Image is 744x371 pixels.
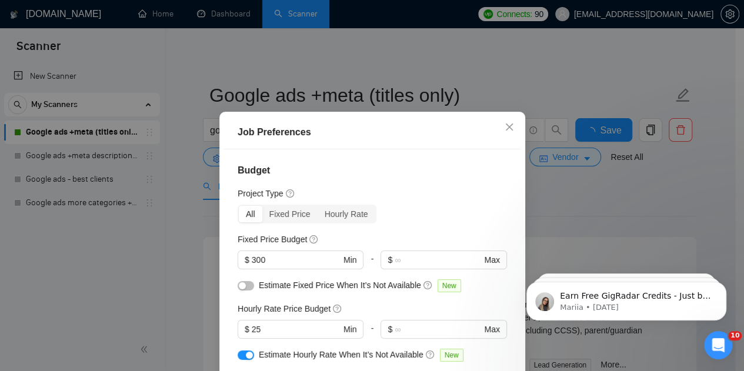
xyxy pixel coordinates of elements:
[251,323,341,336] input: 0
[259,350,423,359] span: Estimate Hourly Rate When It’s Not Available
[245,323,249,336] span: $
[262,206,317,222] div: Fixed Price
[317,206,375,222] div: Hourly Rate
[484,323,499,336] span: Max
[395,323,482,336] input: ∞
[238,302,331,315] h5: Hourly Rate Price Budget
[285,189,295,198] span: question-circle
[704,331,732,359] iframe: Intercom live chat
[238,187,283,200] h5: Project Type
[437,279,461,292] span: New
[395,253,482,266] input: ∞
[238,125,507,139] div: Job Preferences
[309,235,319,244] span: question-circle
[484,253,499,266] span: Max
[509,257,744,339] iframe: Intercom notifications message
[728,331,742,340] span: 10
[343,323,356,336] span: Min
[251,253,341,266] input: 0
[332,304,342,313] span: question-circle
[245,253,249,266] span: $
[439,349,463,362] span: New
[239,206,262,222] div: All
[493,112,525,143] button: Close
[238,163,507,178] h4: Budget
[238,233,307,246] h5: Fixed Price Budget
[259,280,421,290] span: Estimate Fixed Price When It’s Not Available
[363,250,381,279] div: -
[425,350,435,359] span: question-circle
[505,122,514,132] span: close
[423,280,432,290] span: question-circle
[343,253,356,266] span: Min
[388,253,392,266] span: $
[388,323,392,336] span: $
[363,320,381,348] div: -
